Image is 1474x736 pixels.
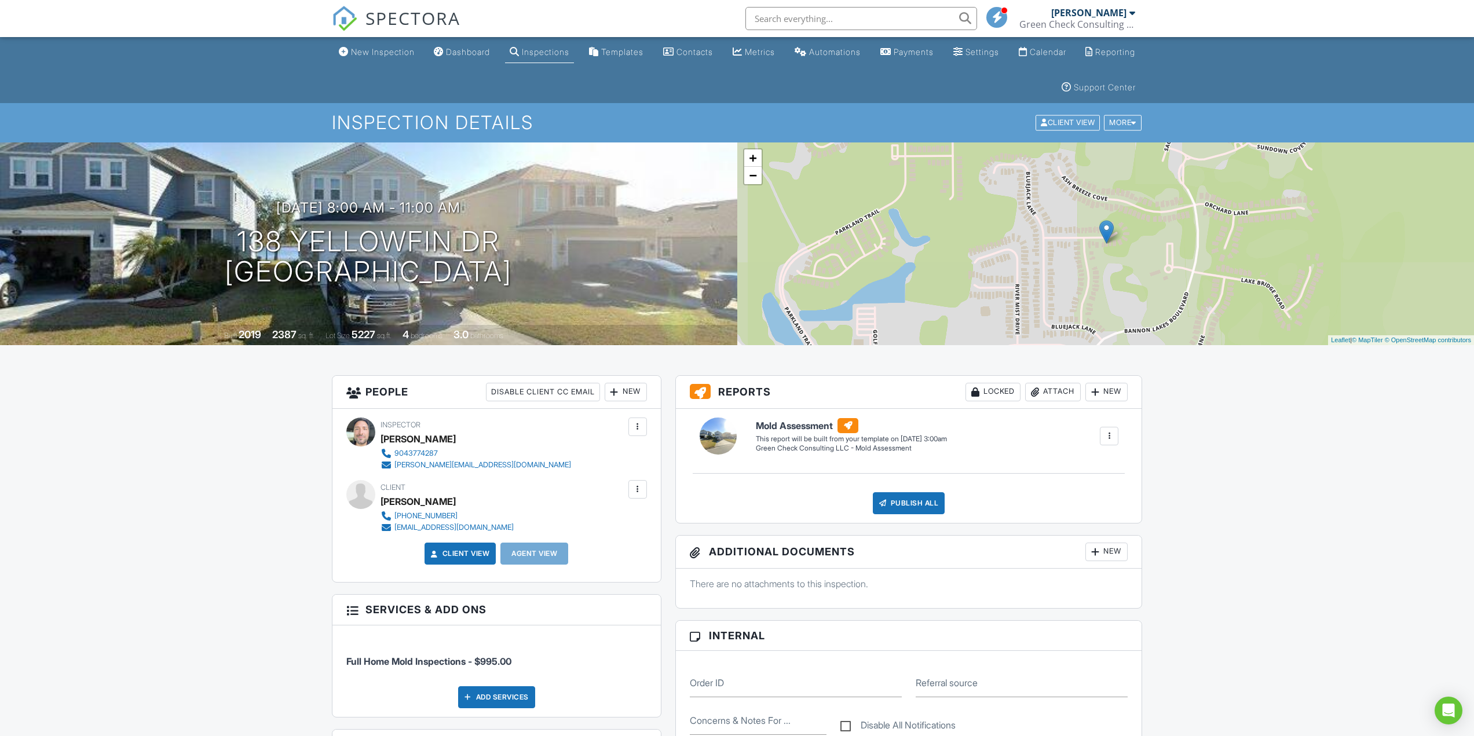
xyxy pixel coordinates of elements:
[690,577,1128,590] p: There are no attachments to this inspection.
[394,460,571,470] div: [PERSON_NAME][EMAIL_ADDRESS][DOMAIN_NAME]
[377,331,392,340] span: sq.ft.
[429,42,495,63] a: Dashboard
[676,376,1142,409] h3: Reports
[1019,19,1135,30] div: Green Check Consulting LLC
[1034,118,1103,126] a: Client View
[332,595,661,625] h3: Services & Add ons
[690,706,826,735] input: Concerns & Notes For Your Inspector:
[505,42,574,63] a: Inspections
[1095,47,1135,57] div: Reporting
[332,376,661,409] h3: People
[790,42,865,63] a: Automations (Basic)
[298,331,314,340] span: sq. ft.
[429,548,490,559] a: Client View
[1057,77,1140,98] a: Support Center
[1331,336,1350,343] a: Leaflet
[756,434,947,444] div: This report will be built from your template on [DATE] 3:00am
[381,483,405,492] span: Client
[690,676,724,689] label: Order ID
[745,7,977,30] input: Search everything...
[381,420,420,429] span: Inspector
[522,47,569,57] div: Inspections
[965,383,1021,401] div: Locked
[394,511,458,521] div: [PHONE_NUMBER]
[916,676,978,689] label: Referral source
[965,47,999,57] div: Settings
[276,200,460,215] h3: [DATE] 8:00 am - 11:00 am
[1104,115,1142,131] div: More
[605,383,647,401] div: New
[659,42,718,63] a: Contacts
[873,492,945,514] div: Publish All
[584,42,648,63] a: Templates
[744,167,762,184] a: Zoom out
[381,493,456,510] div: [PERSON_NAME]
[332,112,1143,133] h1: Inspection Details
[394,523,514,532] div: [EMAIL_ADDRESS][DOMAIN_NAME]
[394,449,438,458] div: 9043774287
[332,6,357,31] img: The Best Home Inspection Software - Spectora
[458,686,535,708] div: Add Services
[239,328,261,340] div: 2019
[1081,42,1140,63] a: Reporting
[1352,336,1383,343] a: © MapTiler
[381,448,571,459] a: 9043774287
[840,720,956,734] label: Disable All Notifications
[334,42,419,63] a: New Inspection
[325,331,350,340] span: Lot Size
[332,16,460,40] a: SPECTORA
[1014,42,1071,63] a: Calendar
[346,656,511,667] span: Full Home Mold Inspections - $995.00
[381,510,514,522] a: [PHONE_NUMBER]
[809,47,861,57] div: Automations
[1085,383,1128,401] div: New
[1328,335,1474,345] div: |
[676,621,1142,651] h3: Internal
[272,328,297,340] div: 2387
[225,226,512,288] h1: 138 Yellowfin Dr [GEOGRAPHIC_DATA]
[756,444,947,453] div: Green Check Consulting LLC - Mold Assessment
[756,418,947,433] h6: Mold Assessment
[949,42,1004,63] a: Settings
[876,42,938,63] a: Payments
[365,6,460,30] span: SPECTORA
[745,47,775,57] div: Metrics
[453,328,469,340] div: 3.0
[728,42,780,63] a: Metrics
[224,331,237,340] span: Built
[381,459,571,471] a: [PERSON_NAME][EMAIL_ADDRESS][DOMAIN_NAME]
[446,47,490,57] div: Dashboard
[744,149,762,167] a: Zoom in
[470,331,503,340] span: bathrooms
[676,536,1142,569] h3: Additional Documents
[381,430,456,448] div: [PERSON_NAME]
[690,714,791,727] label: Concerns & Notes For Your Inspector:
[1030,47,1066,57] div: Calendar
[1025,383,1081,401] div: Attach
[1036,115,1100,131] div: Client View
[403,328,409,340] div: 4
[1385,336,1471,343] a: © OpenStreetMap contributors
[1074,82,1136,92] div: Support Center
[346,634,647,677] li: Service: Full Home Mold Inspections
[351,47,415,57] div: New Inspection
[894,47,934,57] div: Payments
[676,47,713,57] div: Contacts
[1051,7,1126,19] div: [PERSON_NAME]
[486,383,600,401] div: Disable Client CC Email
[352,328,375,340] div: 5227
[1085,543,1128,561] div: New
[601,47,643,57] div: Templates
[381,522,514,533] a: [EMAIL_ADDRESS][DOMAIN_NAME]
[411,331,442,340] span: bedrooms
[1435,697,1462,724] div: Open Intercom Messenger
